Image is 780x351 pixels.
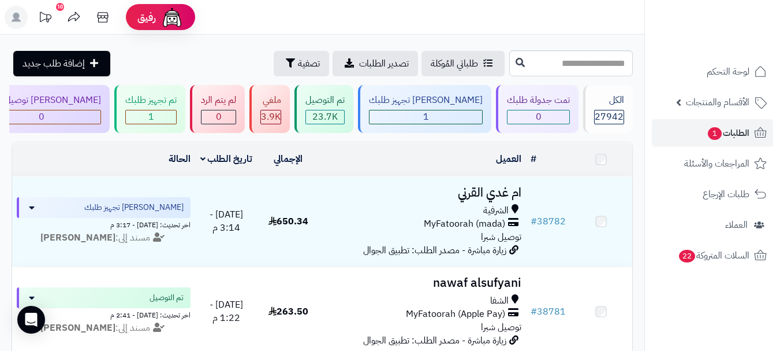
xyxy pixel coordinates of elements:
div: تم التوصيل [305,94,345,107]
a: #38781 [531,305,566,319]
span: رفيق [137,10,156,24]
span: 1 [148,110,154,124]
img: ai-face.png [161,6,184,29]
span: MyFatoorah (mada) [424,217,505,231]
a: الحالة [169,152,191,166]
div: مسند إلى: [8,322,199,335]
div: ملغي [260,94,281,107]
a: الطلبات1 [652,119,773,147]
a: تم التوصيل 23.7K [292,85,356,133]
a: إضافة طلب جديد [13,51,110,76]
span: إضافة طلب جديد [23,57,85,71]
strong: [PERSON_NAME] [40,321,115,335]
div: اخر تحديث: [DATE] - 2:41 م [17,308,191,320]
span: العملاء [725,217,748,233]
span: توصيل شبرا [481,230,521,244]
button: تصفية [274,51,329,76]
a: تمت جدولة طلبك 0 [494,85,581,133]
div: اخر تحديث: [DATE] - 3:17 م [17,218,191,230]
a: الإجمالي [274,152,303,166]
div: 1 [370,110,482,124]
span: السلات المتروكة [678,247,749,264]
span: الشرفية [483,204,509,217]
a: طلباتي المُوكلة [421,51,505,76]
span: 27942 [595,110,624,124]
div: [PERSON_NAME] تجهيز طلبك [369,94,483,107]
div: الكل [594,94,624,107]
a: العملاء [652,211,773,239]
span: زيارة مباشرة - مصدر الطلب: تطبيق الجوال [363,334,506,348]
div: لم يتم الرد [201,94,236,107]
span: 1 [707,127,722,141]
span: طلبات الإرجاع [703,186,749,202]
span: تصفية [298,57,320,71]
span: الطلبات [707,125,749,141]
a: طلبات الإرجاع [652,180,773,208]
a: الكل27942 [581,85,635,133]
span: المراجعات والأسئلة [684,156,749,172]
div: Open Intercom Messenger [17,306,45,334]
span: الشفا [490,294,509,308]
span: تصدير الطلبات [359,57,409,71]
span: # [531,305,537,319]
a: تحديثات المنصة [31,6,59,32]
a: ملغي 3.9K [247,85,292,133]
div: 0 [507,110,569,124]
a: # [531,152,536,166]
a: العميل [496,152,521,166]
div: 1 [126,110,176,124]
div: 0 [201,110,236,124]
span: 263.50 [268,305,308,319]
span: تم التوصيل [150,292,184,304]
span: 0 [536,110,542,124]
a: تم تجهيز طلبك 1 [112,85,188,133]
a: [PERSON_NAME] تجهيز طلبك 1 [356,85,494,133]
div: 23715 [306,110,344,124]
a: تاريخ الطلب [200,152,253,166]
a: تصدير الطلبات [333,51,418,76]
a: #38782 [531,215,566,228]
span: [DATE] - 3:14 م [210,208,243,235]
span: 0 [216,110,222,124]
span: 22 [678,249,696,263]
span: لوحة التحكم [707,64,749,80]
span: 650.34 [268,215,308,228]
a: لوحة التحكم [652,58,773,86]
span: الأقسام والمنتجات [686,94,749,110]
a: السلات المتروكة22 [652,242,773,269]
div: 10 [56,3,64,11]
div: مسند إلى: [8,231,199,245]
strong: [PERSON_NAME] [40,231,115,245]
div: تمت جدولة طلبك [507,94,570,107]
span: 3.9K [261,110,281,124]
h3: ام غدي القرني [324,186,521,199]
span: 1 [423,110,429,124]
a: لم يتم الرد 0 [188,85,247,133]
span: زيارة مباشرة - مصدر الطلب: تطبيق الجوال [363,243,506,257]
span: توصيل شبرا [481,320,521,334]
img: logo-2.png [701,20,769,44]
div: تم تجهيز طلبك [125,94,177,107]
h3: nawaf alsufyani [324,276,521,290]
span: طلباتي المُوكلة [431,57,478,71]
span: MyFatoorah (Apple Pay) [406,308,505,321]
div: 3851 [261,110,281,124]
span: # [531,215,537,228]
span: [DATE] - 1:22 م [210,298,243,325]
span: 23.7K [312,110,338,124]
a: المراجعات والأسئلة [652,150,773,178]
span: [PERSON_NAME] تجهيز طلبك [84,202,184,213]
span: 0 [39,110,44,124]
